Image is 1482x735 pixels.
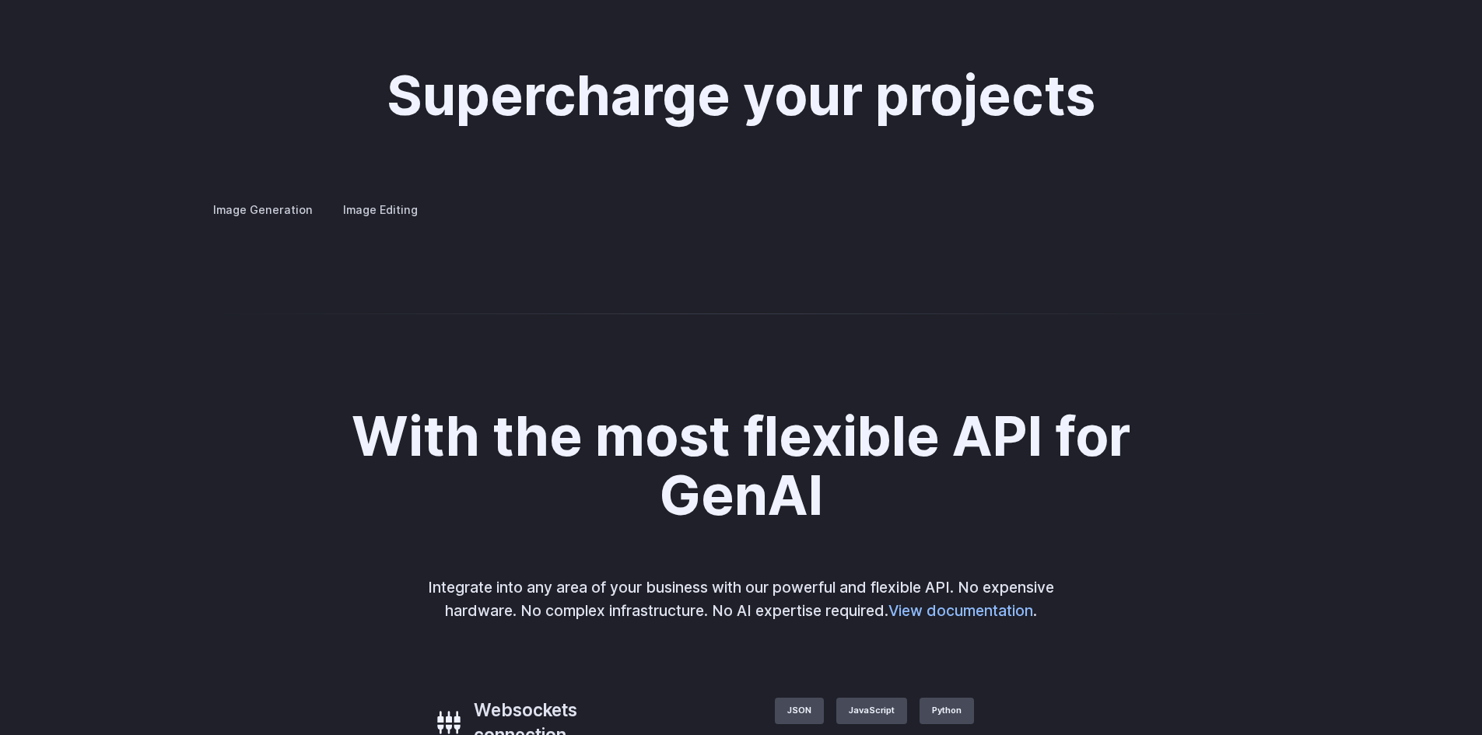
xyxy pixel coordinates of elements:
[200,196,326,223] label: Image Generation
[330,196,431,223] label: Image Editing
[387,66,1095,126] h2: Supercharge your projects
[920,698,974,724] label: Python
[418,576,1065,623] p: Integrate into any area of your business with our powerful and flexible API. No expensive hardwar...
[836,698,907,724] label: JavaScript
[775,698,824,724] label: JSON
[308,407,1175,526] h2: With the most flexible API for GenAI
[888,601,1033,620] a: View documentation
